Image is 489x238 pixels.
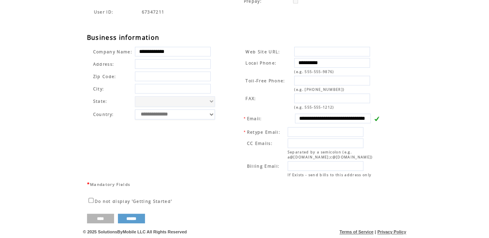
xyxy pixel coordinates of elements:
span: Indicates the agent code for sign up page with sales agent or reseller tracking code [94,9,114,15]
img: v.gif [374,116,379,121]
span: Web Site URL: [245,49,280,54]
a: Privacy Policy [377,229,406,234]
span: Address: [93,61,114,67]
span: State: [93,99,132,104]
span: City: [93,86,104,92]
span: Country: [93,112,114,117]
span: Retype Email: [247,129,280,135]
span: Separated by a semicolon (e.g. a@[DOMAIN_NAME];c@[DOMAIN_NAME]) [288,150,373,160]
span: © 2025 SolutionsByMobile LLC All Rights Reserved [83,229,187,234]
span: (e.g. 555-555-1212) [294,105,334,110]
span: If Exists - send bills to this address only [288,172,371,177]
span: Indicates the agent code for sign up page with sales agent or reseller tracking code [142,9,165,15]
span: | [375,229,376,234]
span: Billing Email: [247,163,280,169]
span: Zip Code: [93,74,116,79]
span: CC Emails: [247,141,273,146]
span: FAX: [245,96,256,101]
span: (e.g. 555-555-9876) [294,69,334,74]
span: Email: [247,116,262,121]
span: (e.g. [PHONE_NUMBER]) [294,87,344,92]
a: Terms of Service [339,229,373,234]
span: Company Name: [93,49,132,54]
span: Business information [87,33,160,42]
span: Mandatory Fields [90,182,130,187]
span: Do not display 'Getting Started' [95,199,172,204]
span: Toll-Free Phone: [245,78,285,83]
span: Local Phone: [245,60,276,66]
